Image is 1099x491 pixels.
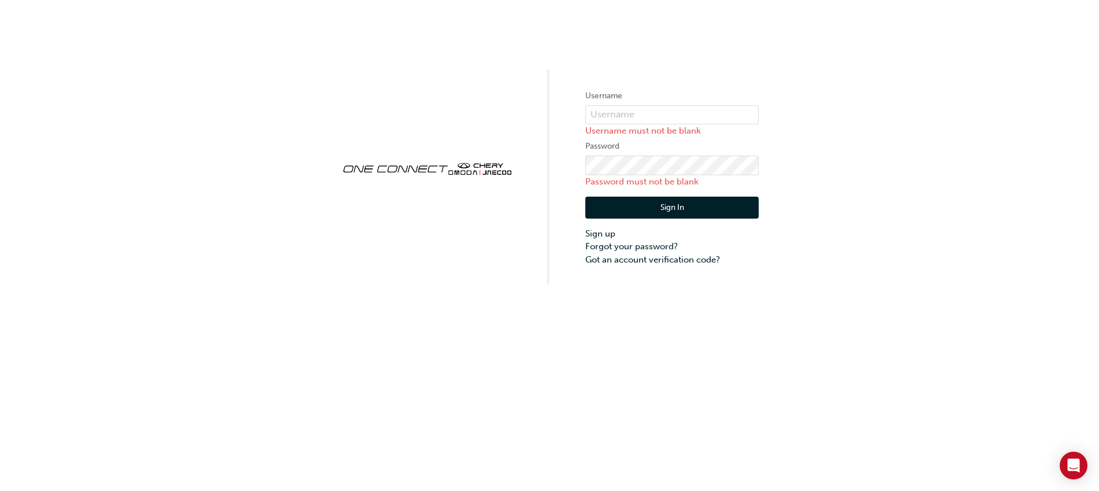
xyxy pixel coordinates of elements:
input: Username [585,105,759,125]
a: Got an account verification code? [585,253,759,267]
p: Username must not be blank [585,124,759,138]
a: Forgot your password? [585,240,759,253]
div: Open Intercom Messenger [1060,452,1087,479]
a: Sign up [585,227,759,241]
label: Username [585,89,759,103]
label: Password [585,139,759,153]
button: Sign In [585,197,759,219]
img: oneconnect [340,153,514,183]
p: Password must not be blank [585,175,759,189]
